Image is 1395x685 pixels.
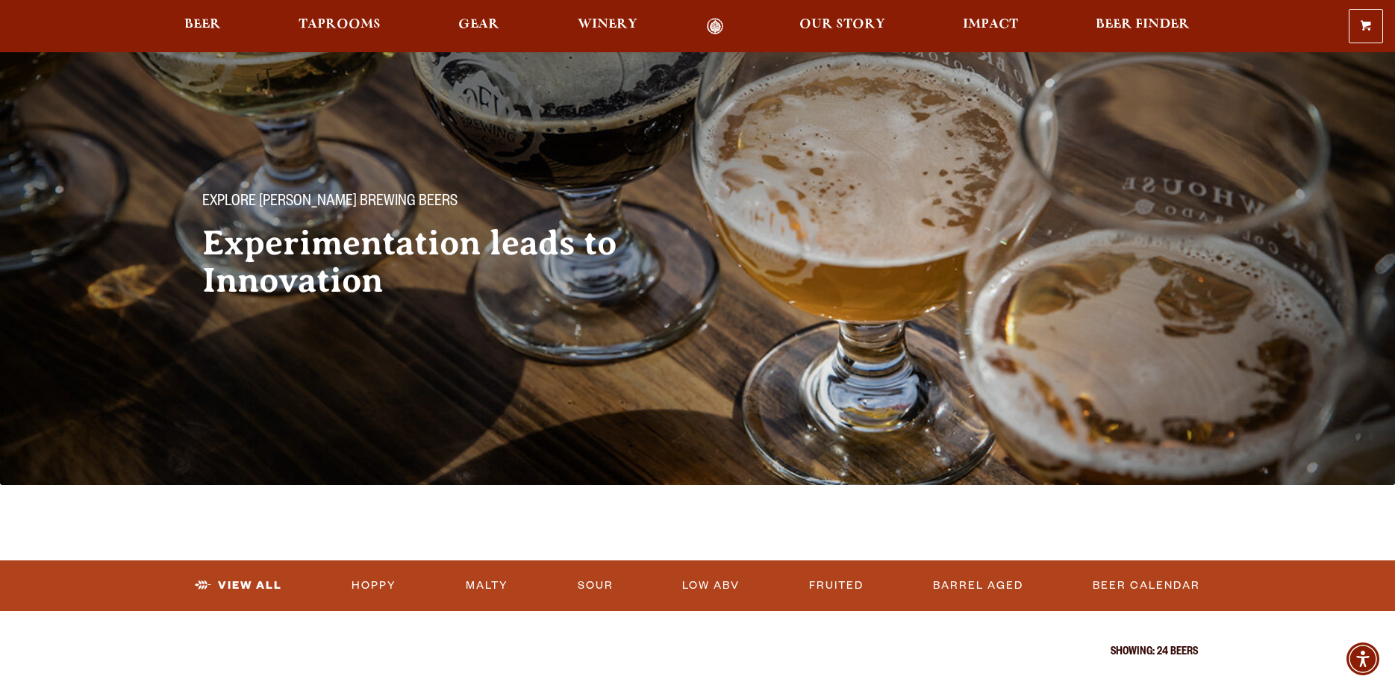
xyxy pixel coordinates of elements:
span: Winery [578,19,637,31]
a: Fruited [803,569,870,603]
a: View All [189,569,288,603]
a: Taprooms [289,18,390,35]
a: Beer [175,18,231,35]
span: Taprooms [299,19,381,31]
a: Impact [953,18,1028,35]
h2: Experimentation leads to Innovation [202,225,668,299]
span: Gear [458,19,499,31]
a: Barrel Aged [927,569,1029,603]
a: Gear [449,18,509,35]
div: Accessibility Menu [1346,642,1379,675]
a: Malty [460,569,514,603]
span: Our Story [799,19,885,31]
a: Our Story [790,18,895,35]
span: Impact [963,19,1018,31]
span: Beer Finder [1096,19,1190,31]
a: Sour [572,569,620,603]
p: Showing: 24 Beers [198,647,1198,659]
a: Odell Home [687,18,743,35]
span: Beer [184,19,221,31]
a: Winery [568,18,647,35]
a: Beer Finder [1086,18,1199,35]
a: Low ABV [676,569,746,603]
span: Explore [PERSON_NAME] Brewing Beers [202,193,458,213]
a: Hoppy [346,569,402,603]
a: Beer Calendar [1087,569,1206,603]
